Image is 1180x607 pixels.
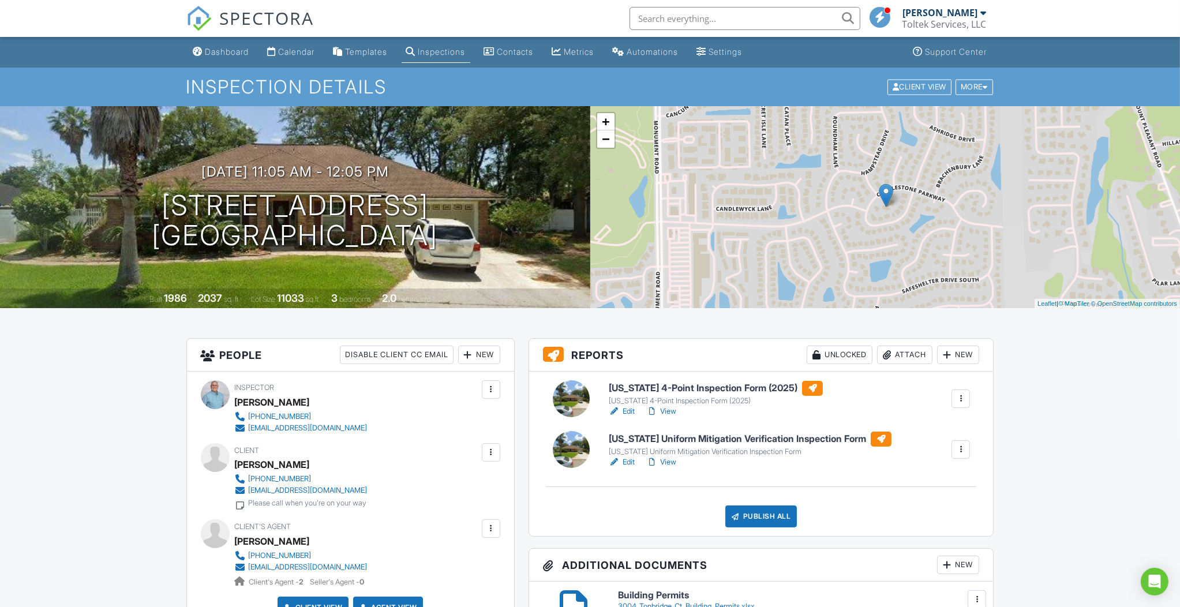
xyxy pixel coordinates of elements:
[339,295,371,303] span: bedrooms
[937,346,979,364] div: New
[164,292,187,304] div: 1986
[1058,300,1089,307] a: © MapTiler
[497,47,534,57] div: Contacts
[189,42,254,63] a: Dashboard
[1091,300,1177,307] a: © OpenStreetMap contributors
[646,406,676,417] a: View
[609,456,635,468] a: Edit
[220,6,314,30] span: SPECTORA
[529,549,994,582] h3: Additional Documents
[360,578,365,586] strong: 0
[235,446,260,455] span: Client
[529,339,994,372] h3: Reports
[564,47,594,57] div: Metrics
[224,295,240,303] span: sq. ft.
[458,346,500,364] div: New
[1035,299,1180,309] div: |
[725,505,797,527] div: Publish All
[1141,568,1168,595] div: Open Intercom Messenger
[609,406,635,417] a: Edit
[152,190,438,252] h1: [STREET_ADDRESS] [GEOGRAPHIC_DATA]
[609,432,891,457] a: [US_STATE] Uniform Mitigation Verification Inspection Form [US_STATE] Uniform Mitigation Verifica...
[909,42,992,63] a: Support Center
[329,42,392,63] a: Templates
[205,47,249,57] div: Dashboard
[198,292,222,304] div: 2037
[627,47,679,57] div: Automations
[956,79,993,95] div: More
[277,292,304,304] div: 11033
[609,381,823,406] a: [US_STATE] 4-Point Inspection Form (2025) [US_STATE] 4-Point Inspection Form (2025)
[299,578,304,586] strong: 2
[331,292,338,304] div: 3
[877,346,932,364] div: Attach
[186,6,212,31] img: The Best Home Inspection Software - Spectora
[186,16,314,40] a: SPECTORA
[235,456,310,473] div: [PERSON_NAME]
[618,590,980,601] h6: Building Permits
[249,563,368,572] div: [EMAIL_ADDRESS][DOMAIN_NAME]
[263,42,320,63] a: Calendar
[709,47,743,57] div: Settings
[646,456,676,468] a: View
[249,486,368,495] div: [EMAIL_ADDRESS][DOMAIN_NAME]
[382,292,396,304] div: 2.0
[597,113,615,130] a: Zoom in
[340,346,454,364] div: Disable Client CC Email
[235,394,310,411] div: [PERSON_NAME]
[609,396,823,406] div: [US_STATE] 4-Point Inspection Form (2025)
[630,7,860,30] input: Search everything...
[235,522,291,531] span: Client's Agent
[608,42,683,63] a: Automations (Basic)
[926,47,987,57] div: Support Center
[235,533,310,550] a: [PERSON_NAME]
[235,550,368,561] a: [PHONE_NUMBER]
[609,381,823,396] h6: [US_STATE] 4-Point Inspection Form (2025)
[235,561,368,573] a: [EMAIL_ADDRESS][DOMAIN_NAME]
[149,295,162,303] span: Built
[548,42,599,63] a: Metrics
[249,551,312,560] div: [PHONE_NUMBER]
[692,42,747,63] a: Settings
[609,432,891,447] h6: [US_STATE] Uniform Mitigation Verification Inspection Form
[249,412,312,421] div: [PHONE_NUMBER]
[1037,300,1057,307] a: Leaflet
[597,130,615,148] a: Zoom out
[235,411,368,422] a: [PHONE_NUMBER]
[807,346,872,364] div: Unlocked
[249,499,367,508] div: Please call when you're on your way
[279,47,315,57] div: Calendar
[887,79,952,95] div: Client View
[235,473,368,485] a: [PHONE_NUMBER]
[235,422,368,434] a: [EMAIL_ADDRESS][DOMAIN_NAME]
[235,383,275,392] span: Inspector
[187,339,514,372] h3: People
[346,47,388,57] div: Templates
[902,18,987,30] div: Toltek Services, LLC
[235,485,368,496] a: [EMAIL_ADDRESS][DOMAIN_NAME]
[249,474,312,484] div: [PHONE_NUMBER]
[937,556,979,574] div: New
[480,42,538,63] a: Contacts
[609,447,891,456] div: [US_STATE] Uniform Mitigation Verification Inspection Form
[418,47,466,57] div: Inspections
[402,42,470,63] a: Inspections
[249,578,306,586] span: Client's Agent -
[398,295,431,303] span: bathrooms
[903,7,978,18] div: [PERSON_NAME]
[251,295,275,303] span: Lot Size
[249,424,368,433] div: [EMAIL_ADDRESS][DOMAIN_NAME]
[886,82,954,91] a: Client View
[186,77,994,97] h1: Inspection Details
[310,578,365,586] span: Seller's Agent -
[201,164,389,179] h3: [DATE] 11:05 am - 12:05 pm
[306,295,320,303] span: sq.ft.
